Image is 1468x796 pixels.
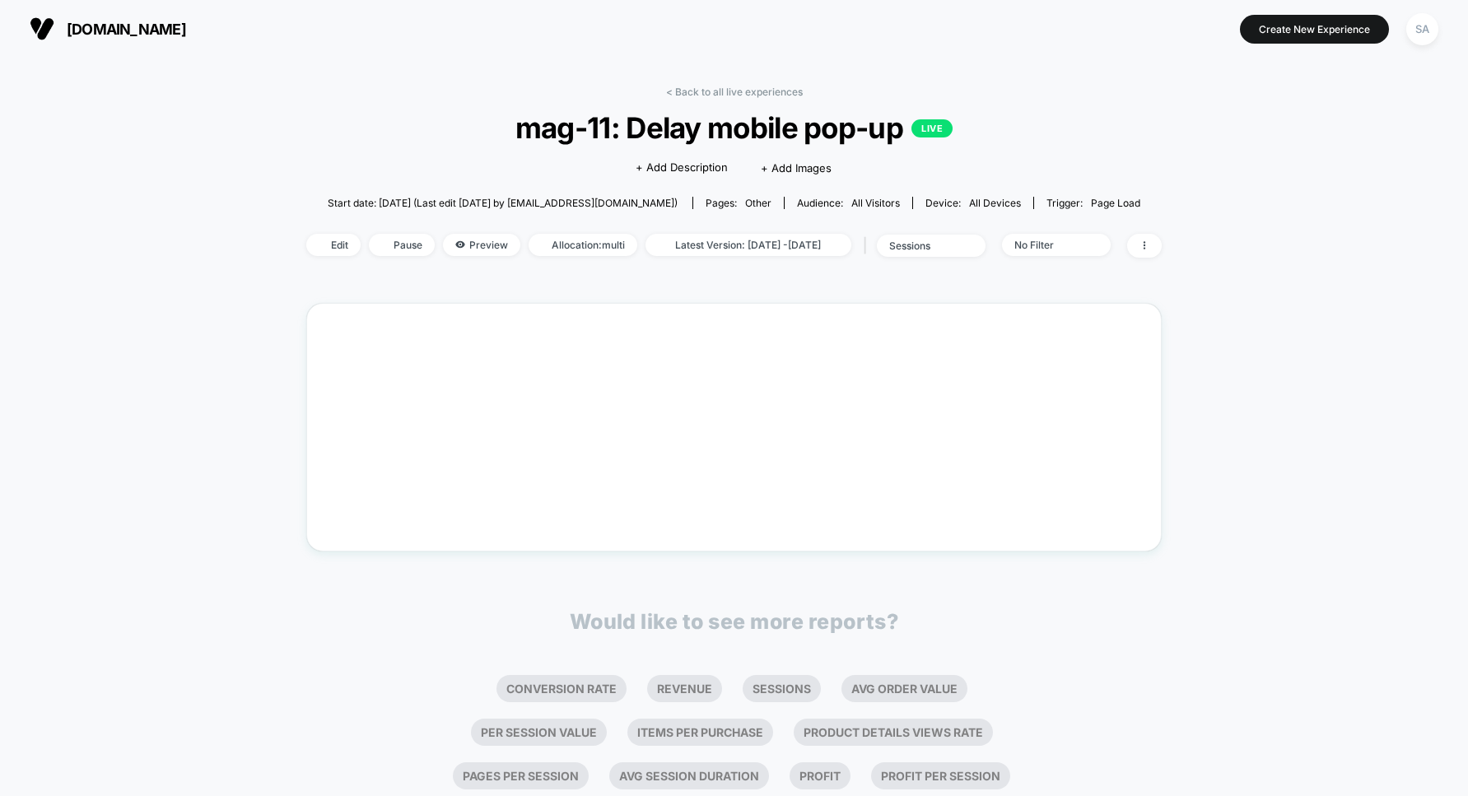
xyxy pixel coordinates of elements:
div: No Filter [1014,239,1080,251]
span: Allocation: multi [529,234,637,256]
li: Sessions [743,675,821,702]
span: Pause [369,234,435,256]
span: | [860,234,877,258]
span: Page Load [1091,197,1140,209]
li: Avg Order Value [841,675,967,702]
div: Trigger: [1046,197,1140,209]
button: SA [1401,12,1443,46]
span: Start date: [DATE] (Last edit [DATE] by [EMAIL_ADDRESS][DOMAIN_NAME]) [328,197,678,209]
li: Product Details Views Rate [794,719,993,746]
span: Preview [443,234,520,256]
div: SA [1406,13,1438,45]
img: Visually logo [30,16,54,41]
span: [DOMAIN_NAME] [67,21,186,38]
span: other [745,197,771,209]
p: LIVE [911,119,953,137]
p: Would like to see more reports? [570,609,899,634]
li: Pages Per Session [453,762,589,789]
div: Pages: [706,197,771,209]
li: Profit [790,762,851,789]
li: Items Per Purchase [627,719,773,746]
span: All Visitors [851,197,900,209]
li: Per Session Value [471,719,607,746]
li: Conversion Rate [496,675,627,702]
div: sessions [889,240,955,252]
div: Audience: [797,197,900,209]
span: Latest Version: [DATE] - [DATE] [645,234,851,256]
span: Device: [912,197,1033,209]
button: Create New Experience [1240,15,1389,44]
span: all devices [969,197,1021,209]
span: Edit [306,234,361,256]
li: Revenue [647,675,722,702]
button: [DOMAIN_NAME] [25,16,191,42]
li: Avg Session Duration [609,762,769,789]
span: + Add Images [761,161,832,175]
span: + Add Description [636,160,728,176]
li: Profit Per Session [871,762,1010,789]
a: < Back to all live experiences [666,86,803,98]
span: mag-11: Delay mobile pop-up [349,110,1119,145]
